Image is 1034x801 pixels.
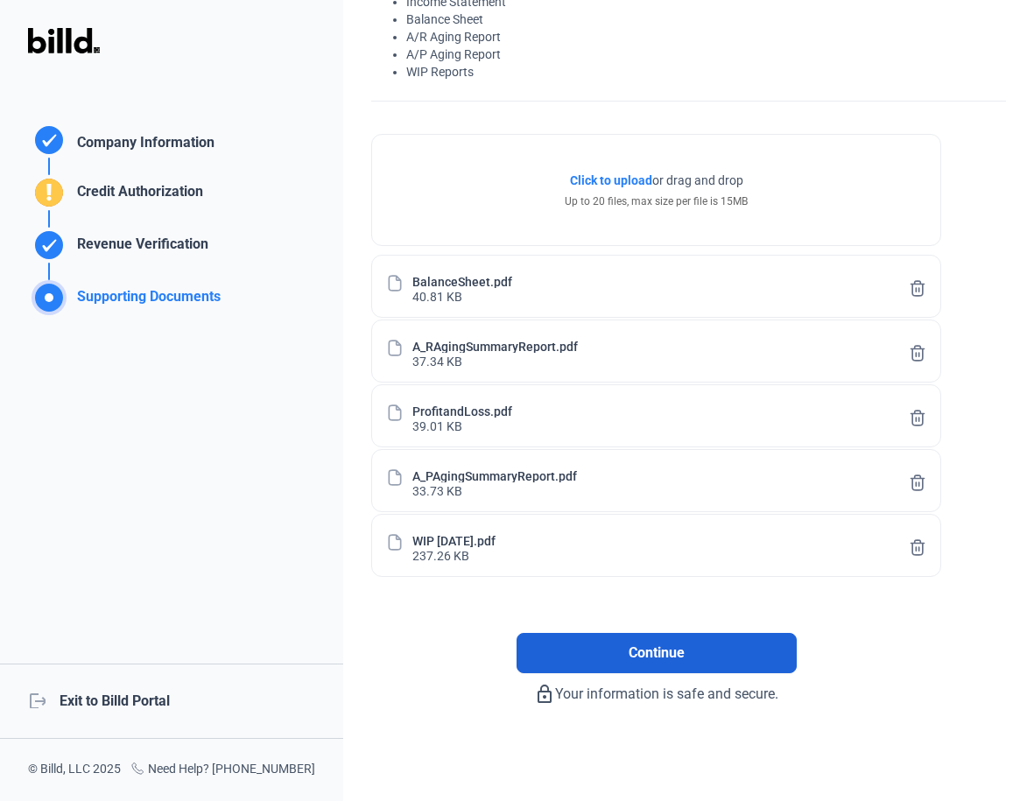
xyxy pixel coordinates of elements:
div: ProfitandLoss.pdf [412,403,512,418]
div: 237.26 KB [412,547,469,562]
div: Company Information [70,132,215,158]
div: © Billd, LLC 2025 [28,760,121,780]
span: Continue [629,643,685,664]
li: A/P Aging Report [406,46,1006,63]
div: Supporting Documents [70,286,221,315]
div: Need Help? [PHONE_NUMBER] [130,760,315,780]
div: 40.81 KB [412,288,462,303]
div: Your information is safe and secure. [371,673,941,705]
span: Click to upload [570,173,652,187]
div: A_PAgingSummaryReport.pdf [412,467,577,482]
button: Continue [517,633,797,673]
mat-icon: lock_outline [534,684,555,705]
div: BalanceSheet.pdf [412,273,512,288]
div: Up to 20 files, max size per file is 15MB [565,193,748,209]
span: or drag and drop [652,172,743,189]
mat-icon: logout [28,691,46,708]
li: WIP Reports [406,63,1006,81]
li: A/R Aging Report [406,28,1006,46]
div: Revenue Verification [70,234,208,263]
div: WIP [DATE].pdf [412,532,496,547]
div: 37.34 KB [412,353,462,368]
div: A_RAgingSummaryReport.pdf [412,338,578,353]
div: Credit Authorization [70,181,203,210]
div: 39.01 KB [412,418,462,432]
img: Billd Logo [28,28,100,53]
div: 33.73 KB [412,482,462,497]
li: Balance Sheet [406,11,1006,28]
